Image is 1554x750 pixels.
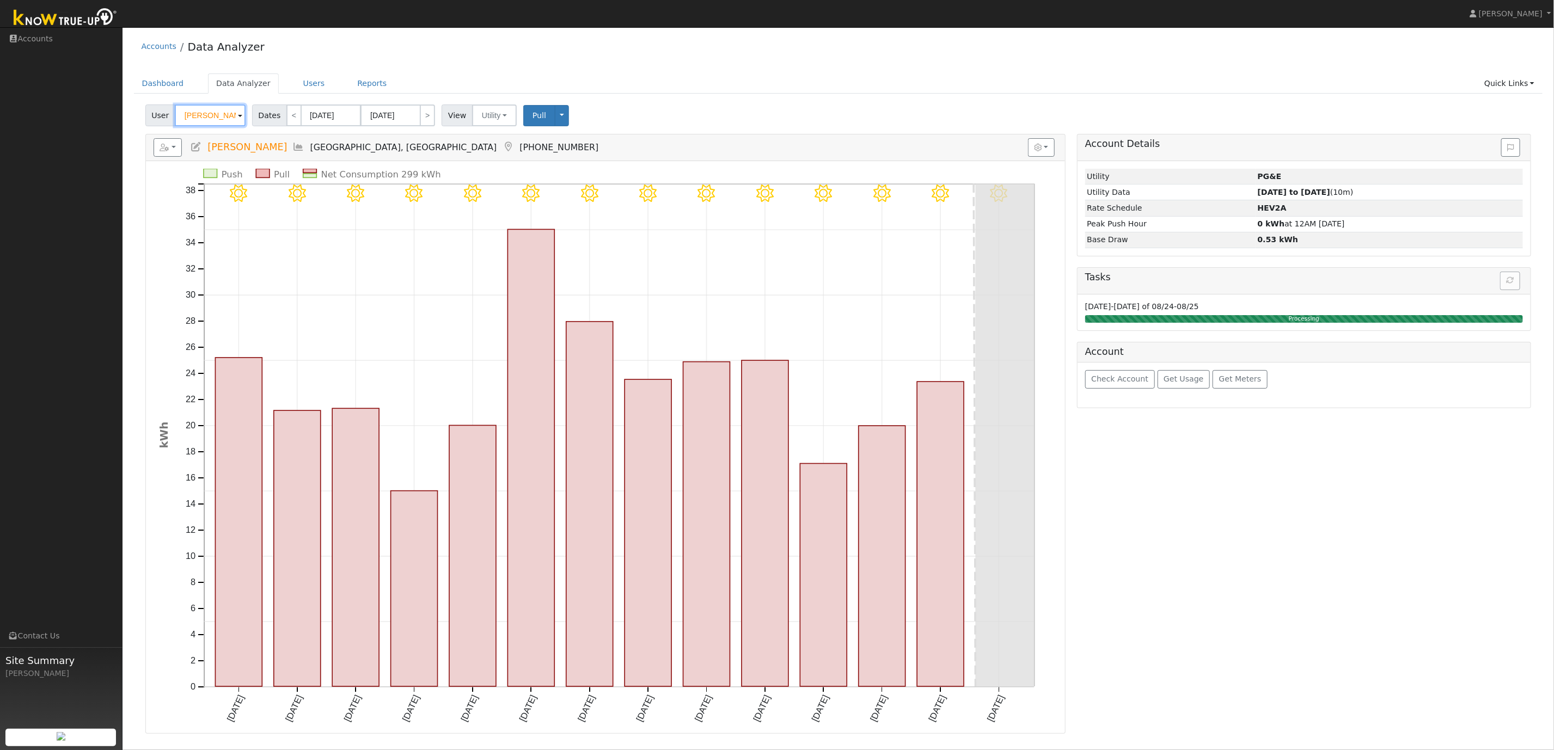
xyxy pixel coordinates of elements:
h5: Account [1085,346,1124,357]
span: Pull [533,111,546,120]
text: 32 [186,264,195,274]
text: 2 [191,655,195,665]
text: Net Consumption 299 kWh [321,170,440,180]
i: 8/15 - Clear [230,185,247,202]
text: 10 [186,551,195,561]
td: Base Draw [1085,232,1256,248]
i: 8/20 - Clear [522,185,540,202]
button: Get Usage [1158,370,1210,389]
td: Utility Data [1085,185,1256,200]
text: 20 [186,421,195,431]
i: 8/16 - Clear [289,185,306,202]
text: kWh [158,422,170,448]
strong: 0.53 kWh [1258,235,1299,244]
i: 8/17 - Clear [347,185,364,202]
span: (10m) [1258,188,1354,196]
text: [DATE] [400,693,421,723]
span: [PERSON_NAME] [207,142,287,152]
rect: onclick="" [742,360,788,686]
text: [DATE] [927,693,947,723]
a: Edit User (36450) [190,142,202,152]
text: [DATE] [810,693,830,723]
text: 14 [186,499,195,509]
a: Data Analyzer [188,40,265,53]
span: [PERSON_NAME] [1479,9,1543,18]
i: 8/21 - Clear [581,185,598,202]
rect: onclick="" [215,358,262,686]
span: Dates [252,104,287,126]
text: 38 [186,186,195,195]
rect: onclick="" [274,410,321,686]
button: Utility [472,104,517,126]
text: [DATE] [576,693,596,723]
rect: onclick="" [917,382,964,686]
td: Utility [1085,169,1256,185]
text: 8 [191,577,195,587]
i: 8/18 - Clear [405,185,423,202]
div: [PERSON_NAME] [5,668,117,679]
text: 4 [191,629,195,639]
div: Processing [1085,315,1523,323]
text: 0 [191,681,195,691]
rect: onclick="" [390,491,437,686]
span: Get Usage [1164,374,1203,383]
a: Quick Links [1476,73,1543,94]
td: Rate Schedule [1085,200,1256,216]
rect: onclick="" [683,362,730,686]
td: at 12AM [DATE] [1256,216,1523,232]
text: [DATE] [342,693,363,723]
text: [DATE] [868,693,889,723]
rect: onclick="" [859,426,906,686]
text: [DATE] [693,693,713,723]
span: [GEOGRAPHIC_DATA], [GEOGRAPHIC_DATA] [310,142,497,152]
span: View [442,104,473,126]
text: 26 [186,342,195,352]
text: Pull [274,170,290,180]
text: 24 [186,368,195,378]
rect: onclick="" [507,230,554,687]
a: Accounts [142,42,176,51]
a: < [286,104,302,126]
a: Multi-Series Graph [293,142,305,152]
img: Know True-Up [8,6,123,30]
i: 8/22 - Clear [639,185,657,202]
a: Map [502,142,514,152]
text: 28 [186,316,195,326]
button: Check Account [1085,370,1155,389]
span: Site Summary [5,653,117,668]
rect: onclick="" [800,464,847,687]
i: 8/26 - MostlyClear [873,185,891,202]
button: Issue History [1501,138,1520,157]
h6: [DATE]-[DATE] of 08/24-08/25 [1085,302,1523,311]
a: > [420,104,435,126]
rect: onclick="" [566,322,613,686]
rect: onclick="" [449,426,496,687]
text: 34 [186,238,195,248]
i: 8/25 - Clear [815,185,832,202]
strong: 0 kWh [1258,219,1285,228]
text: 18 [186,447,195,457]
strong: ID: 17237761, authorized: 08/29/25 [1258,172,1282,181]
i: 8/27 - Clear [932,185,949,202]
text: [DATE] [458,693,479,723]
td: Peak Push Hour [1085,216,1256,232]
text: [DATE] [283,693,304,723]
strong: G [1258,204,1287,212]
strong: [DATE] to [DATE] [1258,188,1330,196]
rect: onclick="" [625,379,671,686]
text: Push [222,170,243,180]
h5: Tasks [1085,272,1523,283]
a: Data Analyzer [208,73,279,94]
img: retrieve [57,732,65,741]
text: 22 [186,395,195,404]
button: Get Meters [1213,370,1268,389]
input: Select a User [175,104,246,126]
i: 8/23 - Clear [698,185,715,202]
rect: onclick="" [332,409,379,687]
span: User [145,104,175,126]
a: Dashboard [134,73,192,94]
i: 8/19 - Clear [464,185,481,202]
button: Pull [523,105,555,126]
span: [PHONE_NUMBER] [519,142,598,152]
text: 12 [186,525,195,535]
